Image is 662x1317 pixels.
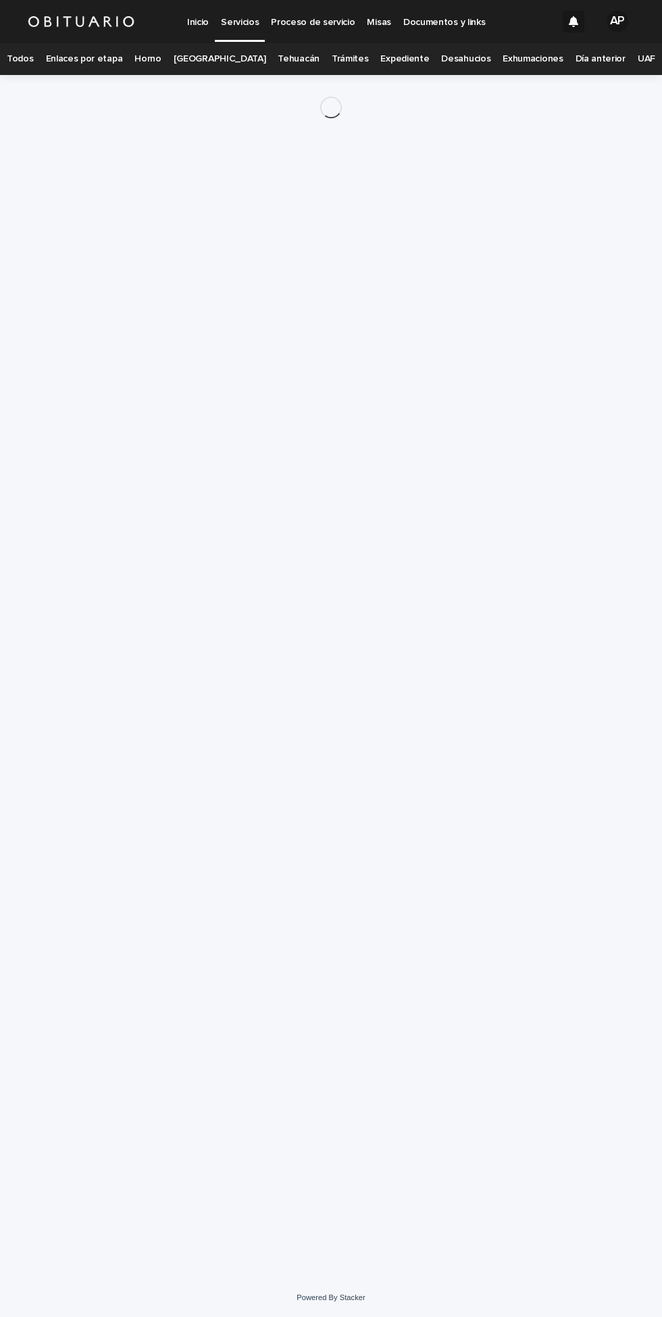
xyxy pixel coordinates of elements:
[638,43,655,75] a: UAF
[27,8,135,35] img: HUM7g2VNRLqGMmR9WVqf
[278,43,320,75] a: Tehuacán
[297,1293,365,1301] a: Powered By Stacker
[46,43,123,75] a: Enlaces por etapa
[7,43,33,75] a: Todos
[380,43,429,75] a: Expediente
[174,43,266,75] a: [GEOGRAPHIC_DATA]
[332,43,369,75] a: Trámites
[441,43,490,75] a: Desahucios
[607,11,628,32] div: AP
[134,43,161,75] a: Horno
[576,43,626,75] a: Día anterior
[503,43,563,75] a: Exhumaciones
